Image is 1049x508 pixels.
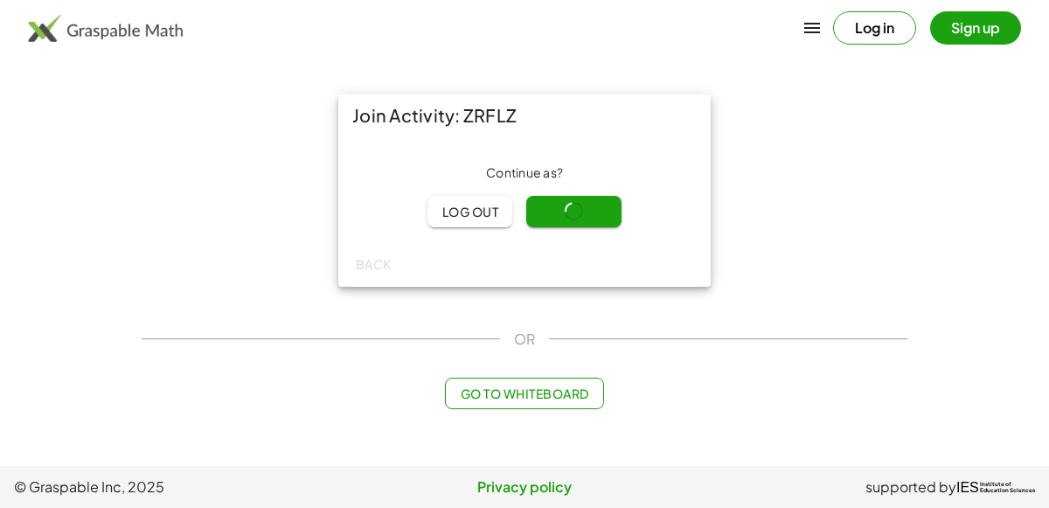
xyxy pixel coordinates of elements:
span: OR [514,329,535,350]
span: Log out [441,204,498,219]
span: Institute of Education Sciences [980,482,1035,494]
div: Join Activity: ZRFLZ [338,94,711,136]
a: IESInstitute ofEducation Sciences [956,477,1035,498]
button: Log out [427,196,512,227]
div: Continue as ? [352,164,697,182]
span: Go to Whiteboard [460,386,588,401]
button: Sign up [930,11,1021,45]
button: Go to Whiteboard [445,378,603,409]
span: IES [956,479,979,496]
a: Privacy policy [354,477,694,498]
span: © Graspable Inc, 2025 [14,477,354,498]
button: Log in [833,11,916,45]
span: supported by [865,477,956,498]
